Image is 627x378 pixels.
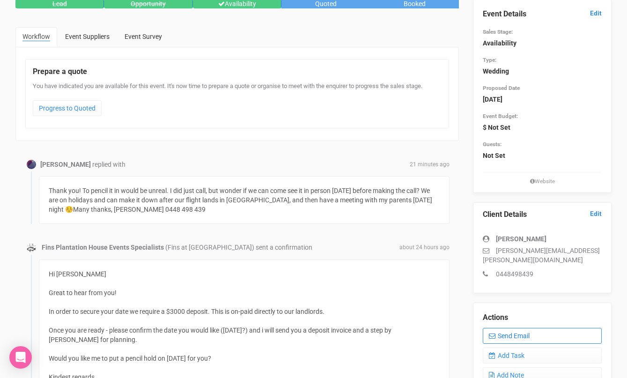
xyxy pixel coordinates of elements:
legend: Actions [483,312,602,323]
strong: Fins Plantation House Events Specialists [42,244,164,251]
legend: Event Details [483,9,602,20]
span: 21 minutes ago [410,161,450,169]
strong: $ Not Set [483,124,510,131]
small: Sales Stage: [483,29,513,35]
a: Workflow [15,27,57,47]
strong: [PERSON_NAME] [40,161,91,168]
a: Progress to Quoted [33,100,102,116]
legend: Client Details [483,209,602,220]
strong: Wedding [483,67,509,75]
legend: Prepare a quote [33,67,442,77]
small: Guests: [483,141,502,148]
a: Add Task [483,348,602,363]
span: about 24 hours ago [399,244,450,252]
a: Event Survey [118,27,169,46]
small: Proposed Date [483,85,520,91]
strong: Availability [483,39,516,47]
small: Type: [483,57,496,63]
img: data [27,243,36,252]
small: Event Budget: [483,113,518,119]
a: Edit [590,9,602,18]
img: Profile Image [27,160,36,169]
div: Thank you! To pencil it in would be unreal. I did just call, but wonder if we can come see it in ... [39,176,450,224]
a: Send Email [483,328,602,344]
span: (Fins at [GEOGRAPHIC_DATA]) sent a confirmation [165,244,312,251]
small: Website [483,178,602,185]
span: replied with [92,161,125,168]
a: Edit [590,209,602,218]
a: Event Suppliers [58,27,117,46]
strong: [DATE] [483,96,502,103]
strong: Not Set [483,152,505,159]
div: Open Intercom Messenger [9,346,32,369]
p: [PERSON_NAME][EMAIL_ADDRESS][PERSON_NAME][DOMAIN_NAME] [483,246,602,265]
div: You have indicated you are available for this event. It's now time to prepare a quote or organise... [33,82,442,121]
strong: [PERSON_NAME] [496,235,546,243]
p: 0448498439 [483,269,602,279]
